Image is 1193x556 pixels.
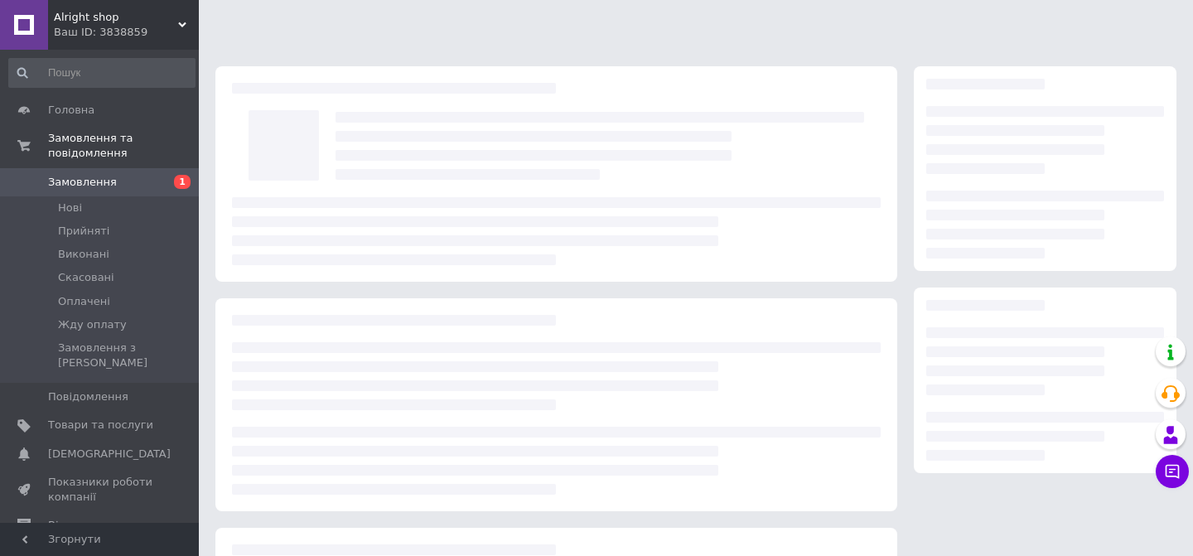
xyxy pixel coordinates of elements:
span: Товари та послуги [48,418,153,433]
span: Виконані [58,247,109,262]
span: Замовлення з [PERSON_NAME] [58,341,194,370]
span: Скасовані [58,270,114,285]
span: Замовлення [48,175,117,190]
div: Ваш ID: 3838859 [54,25,199,40]
span: Головна [48,103,94,118]
span: Alright shop [54,10,178,25]
span: Нові [58,201,82,215]
span: 1 [174,175,191,189]
span: Жду оплату [58,317,127,332]
span: Оплачені [58,294,110,309]
span: Замовлення та повідомлення [48,131,199,161]
span: [DEMOGRAPHIC_DATA] [48,447,171,462]
span: Показники роботи компанії [48,475,153,505]
input: Пошук [8,58,196,88]
span: Повідомлення [48,389,128,404]
span: Прийняті [58,224,109,239]
span: Відгуки [48,518,91,533]
button: Чат з покупцем [1156,455,1189,488]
